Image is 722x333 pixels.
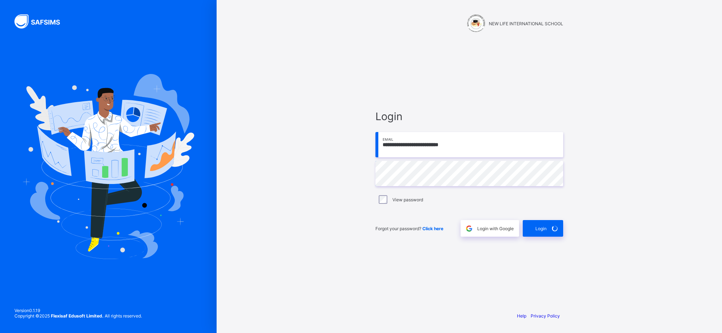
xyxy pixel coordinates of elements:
img: SAFSIMS Logo [14,14,69,29]
span: Login [375,110,563,123]
img: Hero Image [22,74,194,259]
a: Help [517,313,526,319]
label: View password [392,197,423,202]
a: Click here [422,226,443,231]
span: NEW LIFE INTERNATIONAL SCHOOL [489,21,563,26]
a: Privacy Policy [531,313,560,319]
span: Copyright © 2025 All rights reserved. [14,313,142,319]
span: Login [535,226,547,231]
strong: Flexisaf Edusoft Limited. [51,313,104,319]
span: Forgot your password? [375,226,443,231]
img: google.396cfc9801f0270233282035f929180a.svg [465,224,473,233]
span: Version 0.1.19 [14,308,142,313]
span: Login with Google [477,226,514,231]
